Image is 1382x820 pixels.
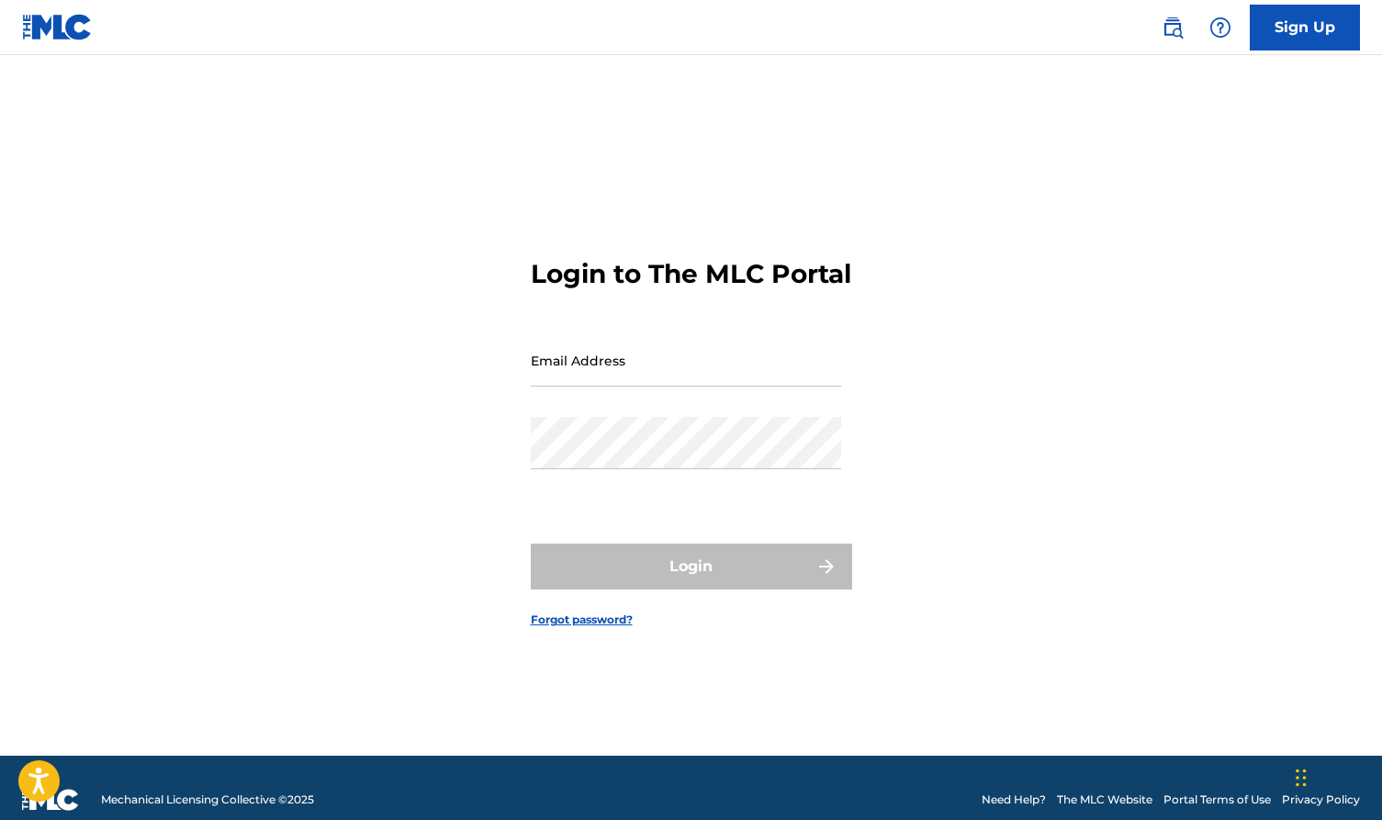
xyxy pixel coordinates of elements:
a: Portal Terms of Use [1163,792,1271,808]
img: help [1209,17,1231,39]
img: MLC Logo [22,14,93,40]
span: Mechanical Licensing Collective © 2025 [101,792,314,808]
a: Privacy Policy [1282,792,1360,808]
a: Sign Up [1250,5,1360,51]
a: The MLC Website [1057,792,1152,808]
div: Help [1202,9,1239,46]
img: search [1162,17,1184,39]
img: logo [22,789,79,811]
iframe: Chat Widget [1290,732,1382,820]
h3: Login to The MLC Portal [531,258,851,290]
a: Forgot password? [531,612,633,628]
a: Need Help? [982,792,1046,808]
div: Drag [1296,750,1307,805]
a: Public Search [1154,9,1191,46]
